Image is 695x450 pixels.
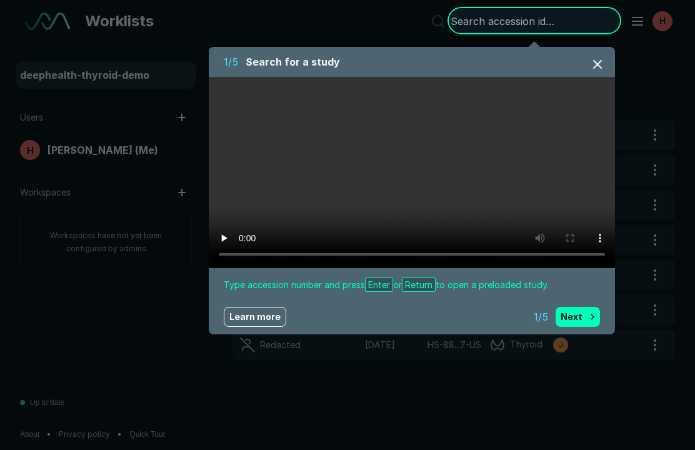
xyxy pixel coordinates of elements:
[402,277,436,292] span: Return
[229,310,281,323] span: Learn more
[246,54,340,69] span: Search for a study
[534,309,548,324] span: 1 / 5
[365,277,393,292] span: Enter
[224,278,600,292] span: Type accession number and press or to open a preloaded study.
[224,307,286,327] a: Learn more
[224,54,238,69] span: 1 / 5
[556,307,600,327] button: Next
